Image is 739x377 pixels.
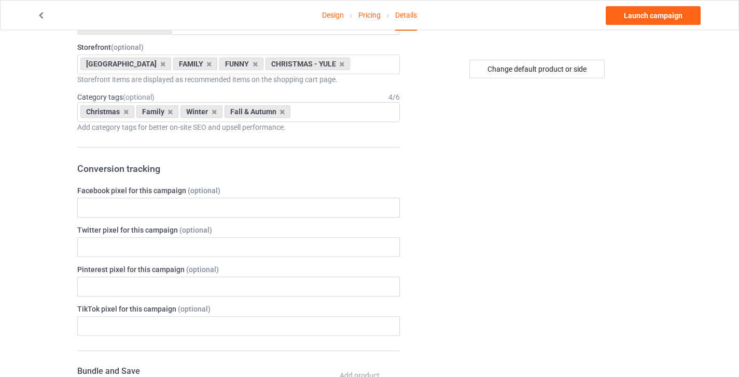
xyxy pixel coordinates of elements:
[388,92,400,102] div: 4 / 6
[322,1,344,30] a: Design
[77,122,400,132] div: Add category tags for better on-site SEO and upsell performance.
[77,264,400,275] label: Pinterest pixel for this campaign
[77,366,235,377] h4: Bundle and Save
[180,105,222,118] div: Winter
[77,225,400,235] label: Twitter pixel for this campaign
[77,92,155,102] label: Category tags
[77,42,400,52] label: Storefront
[123,93,155,101] span: (optional)
[358,1,381,30] a: Pricing
[77,74,400,85] div: Storefront items are displayed as recommended items on the shopping cart page.
[111,43,144,51] span: (optional)
[136,105,179,118] div: Family
[219,58,263,70] div: FUNNY
[469,60,605,78] div: Change default product or side
[80,105,134,118] div: Christmas
[77,185,400,196] label: Facebook pixel for this campaign
[266,58,351,70] div: CHRISTMAS - YULE
[80,58,171,70] div: [GEOGRAPHIC_DATA]
[188,186,220,195] span: (optional)
[173,58,218,70] div: FAMILY
[395,1,417,31] div: Details
[179,226,212,234] span: (optional)
[225,105,291,118] div: Fall & Autumn
[77,304,400,314] label: TikTok pixel for this campaign
[77,163,400,174] h3: Conversion tracking
[178,305,211,313] span: (optional)
[606,6,701,25] a: Launch campaign
[186,265,219,274] span: (optional)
